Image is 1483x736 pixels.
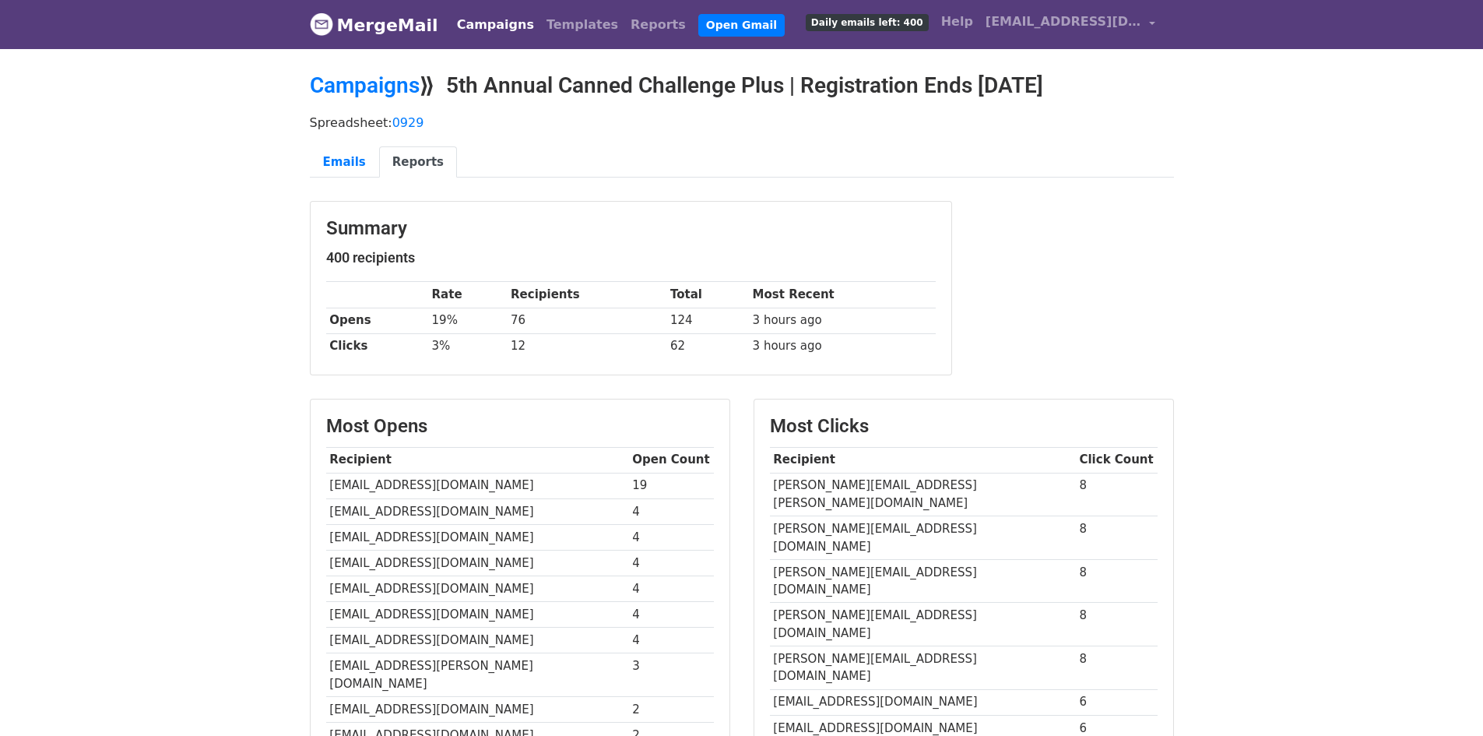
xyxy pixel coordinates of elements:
span: Daily emails left: 400 [806,14,929,31]
td: 3 hours ago [749,308,936,333]
th: Rate [428,282,508,308]
td: [EMAIL_ADDRESS][DOMAIN_NAME] [326,602,629,628]
td: 2 [629,696,714,722]
td: [EMAIL_ADDRESS][DOMAIN_NAME] [326,498,629,524]
h3: Most Opens [326,415,714,438]
td: 4 [629,498,714,524]
td: 8 [1076,646,1158,690]
td: 3 [629,653,714,697]
a: Help [935,6,979,37]
td: [EMAIL_ADDRESS][DOMAIN_NAME] [326,473,629,498]
h3: Summary [326,217,936,240]
th: Most Recent [749,282,936,308]
th: Opens [326,308,428,333]
th: Clicks [326,333,428,359]
td: [PERSON_NAME][EMAIL_ADDRESS][PERSON_NAME][DOMAIN_NAME] [770,473,1076,516]
a: 0929 [392,115,424,130]
td: [EMAIL_ADDRESS][DOMAIN_NAME] [326,696,629,722]
p: Spreadsheet: [310,114,1174,131]
td: 8 [1076,603,1158,646]
td: [EMAIL_ADDRESS][DOMAIN_NAME] [770,689,1076,715]
td: [PERSON_NAME][EMAIL_ADDRESS][DOMAIN_NAME] [770,603,1076,646]
td: 4 [629,576,714,602]
a: [EMAIL_ADDRESS][DOMAIN_NAME] [979,6,1161,43]
td: 4 [629,602,714,628]
th: Click Count [1076,447,1158,473]
td: 8 [1076,516,1158,560]
th: Open Count [629,447,714,473]
th: Recipients [507,282,666,308]
td: 19 [629,473,714,498]
td: 3 hours ago [749,333,936,359]
a: Campaigns [451,9,540,40]
a: Templates [540,9,624,40]
td: 4 [629,628,714,653]
td: 8 [1076,559,1158,603]
a: Reports [379,146,457,178]
a: MergeMail [310,9,438,41]
td: [EMAIL_ADDRESS][DOMAIN_NAME] [326,550,629,576]
h3: Most Clicks [770,415,1158,438]
h2: ⟫ 5th Annual Canned Challenge Plus | Registration Ends [DATE] [310,72,1174,99]
a: Open Gmail [698,14,785,37]
td: 19% [428,308,508,333]
a: Campaigns [310,72,420,98]
td: 4 [629,550,714,576]
th: Total [666,282,749,308]
h5: 400 recipients [326,249,936,266]
td: 124 [666,308,749,333]
td: 76 [507,308,666,333]
th: Recipient [326,447,629,473]
img: MergeMail logo [310,12,333,36]
span: [EMAIL_ADDRESS][DOMAIN_NAME] [986,12,1141,31]
th: Recipient [770,447,1076,473]
td: 6 [1076,689,1158,715]
td: [PERSON_NAME][EMAIL_ADDRESS][DOMAIN_NAME] [770,559,1076,603]
a: Daily emails left: 400 [799,6,935,37]
td: 8 [1076,473,1158,516]
a: Reports [624,9,692,40]
td: [EMAIL_ADDRESS][DOMAIN_NAME] [326,524,629,550]
a: Emails [310,146,379,178]
td: [PERSON_NAME][EMAIL_ADDRESS][DOMAIN_NAME] [770,516,1076,560]
td: 12 [507,333,666,359]
td: 4 [629,524,714,550]
td: [EMAIL_ADDRESS][DOMAIN_NAME] [326,576,629,602]
td: 3% [428,333,508,359]
td: 62 [666,333,749,359]
td: [PERSON_NAME][EMAIL_ADDRESS][DOMAIN_NAME] [770,646,1076,690]
td: [EMAIL_ADDRESS][DOMAIN_NAME] [326,628,629,653]
td: [EMAIL_ADDRESS][PERSON_NAME][DOMAIN_NAME] [326,653,629,697]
